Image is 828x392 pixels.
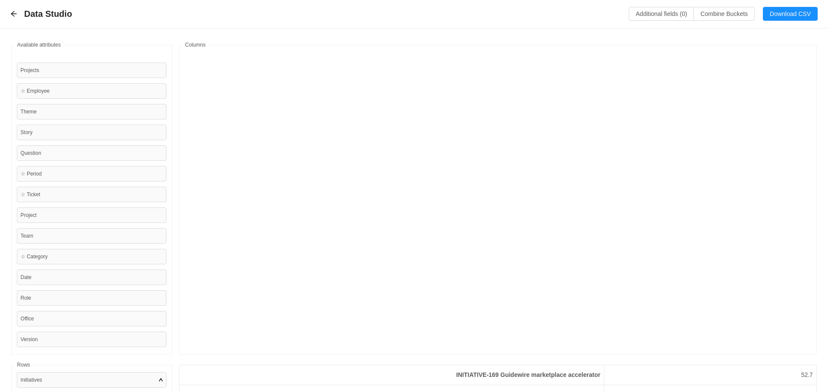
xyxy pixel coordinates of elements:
[10,10,17,17] i: icon: arrow-left
[763,7,818,21] button: Download CSV
[17,249,167,264] div: ☆ Category
[17,104,167,119] div: Theme
[17,270,167,285] div: Date
[17,207,167,223] div: Project
[693,7,755,21] button: Combine Buckets
[17,311,167,326] div: Office
[17,332,167,347] div: Version
[17,187,167,202] div: ☆ Ticket
[604,365,816,385] td: 52.7
[179,365,604,385] th: INITIATIVE-169 Guidewire marketplace accelerator
[17,290,167,306] div: Role
[10,10,17,18] div: Back
[17,228,167,244] div: Team
[17,63,167,78] div: Projects
[17,125,167,140] div: Story
[629,7,694,21] button: Additional fields (0)
[21,376,42,384] div: Initiatives
[17,166,167,182] div: ☆ Period
[24,7,77,21] span: Data Studio
[17,145,167,161] div: Question
[17,83,167,99] div: ☆ Employee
